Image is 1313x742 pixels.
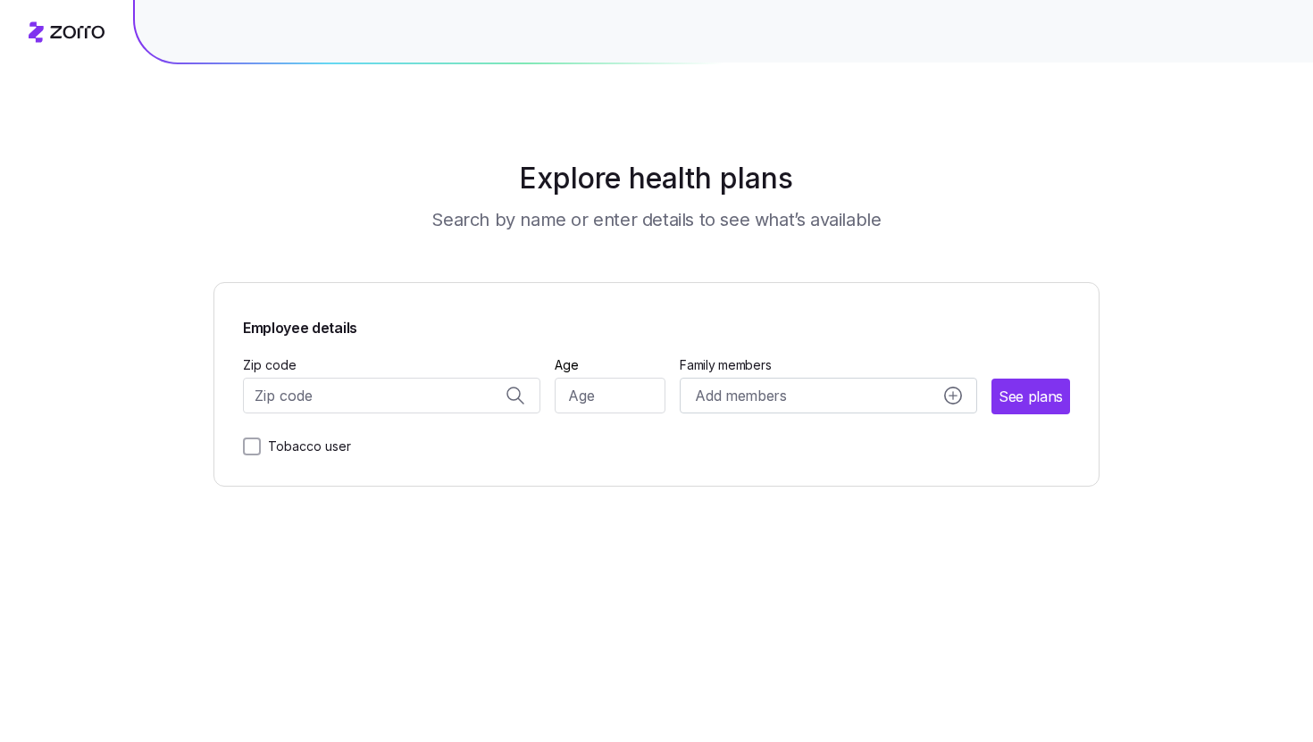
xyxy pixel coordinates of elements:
h3: Search by name or enter details to see what’s available [431,207,881,232]
span: Employee details [243,312,357,339]
input: Age [555,378,666,413]
span: Add members [695,385,786,407]
svg: add icon [944,387,962,404]
span: See plans [999,386,1063,408]
label: Zip code [243,355,297,375]
label: Age [555,355,579,375]
label: Tobacco user [261,436,351,457]
h1: Explore health plans [258,157,1056,200]
span: Family members [680,356,977,374]
button: See plans [991,379,1070,414]
button: Add membersadd icon [680,378,977,413]
input: Zip code [243,378,540,413]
